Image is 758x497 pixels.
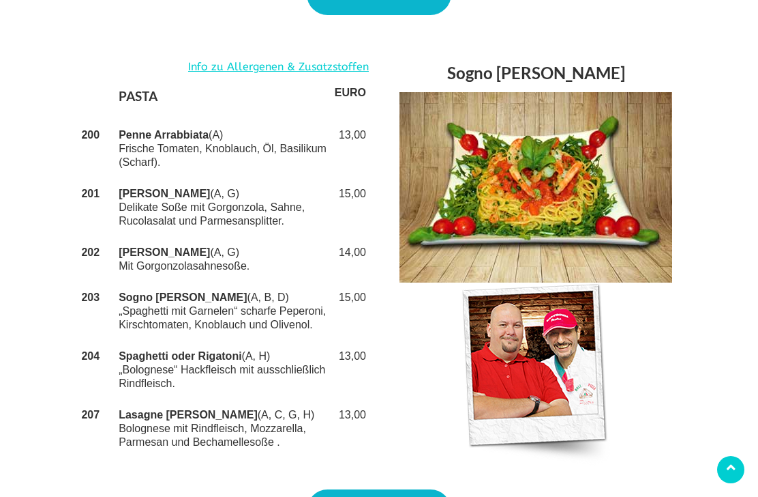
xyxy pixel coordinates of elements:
[332,119,369,178] td: 13,00
[335,87,366,98] strong: EURO
[119,409,258,421] strong: Lasagne [PERSON_NAME]
[332,341,369,399] td: 13,00
[119,246,210,258] strong: [PERSON_NAME]
[116,341,332,399] td: (A, H) „Bolognese“ Hackfleisch mit ausschließlich Rindfleisch.
[332,178,369,237] td: 15,00
[116,119,332,178] td: (A) Frische Tomaten, Knoblauch, Öl, Basilikum (Scharf).
[119,188,210,199] strong: [PERSON_NAME]
[116,399,332,458] td: (A, C, G, H) Bolognese mit Rindfleisch, Mozzarella, Parmesan und Bechamellesoße .
[116,237,332,282] td: (A, G) Mit Gorgonzolasahnesoße.
[119,350,241,362] strong: Spaghetti oder Rigatoni
[461,283,611,466] img: ProSieben Jumbo bei Pizza Pietro
[332,399,369,458] td: 13,00
[389,57,682,92] h3: Sogno [PERSON_NAME]
[81,188,100,199] strong: 201
[81,350,100,362] strong: 204
[332,237,369,282] td: 14,00
[119,292,247,303] strong: Sogno [PERSON_NAME]
[81,409,100,421] strong: 207
[188,57,369,77] a: Info zu Allergenen & Zusatzstoffen
[81,292,100,303] strong: 203
[332,282,369,341] td: 15,00
[116,178,332,237] td: (A, G) Delikate Soße mit Gorgonzola, Sahne, Rucolasalat und Parmesansplitter.
[119,86,329,111] h4: PASTA
[399,92,672,283] img: SOGNO DI PICASSO
[81,129,100,141] strong: 200
[119,129,209,141] strong: Penne Arrabbiata
[81,246,100,258] strong: 202
[116,282,332,341] td: (A, B, D) „Spaghetti mit Garnelen“ scharfe Peperoni, Kirschtomaten, Knoblauch und Olivenol.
